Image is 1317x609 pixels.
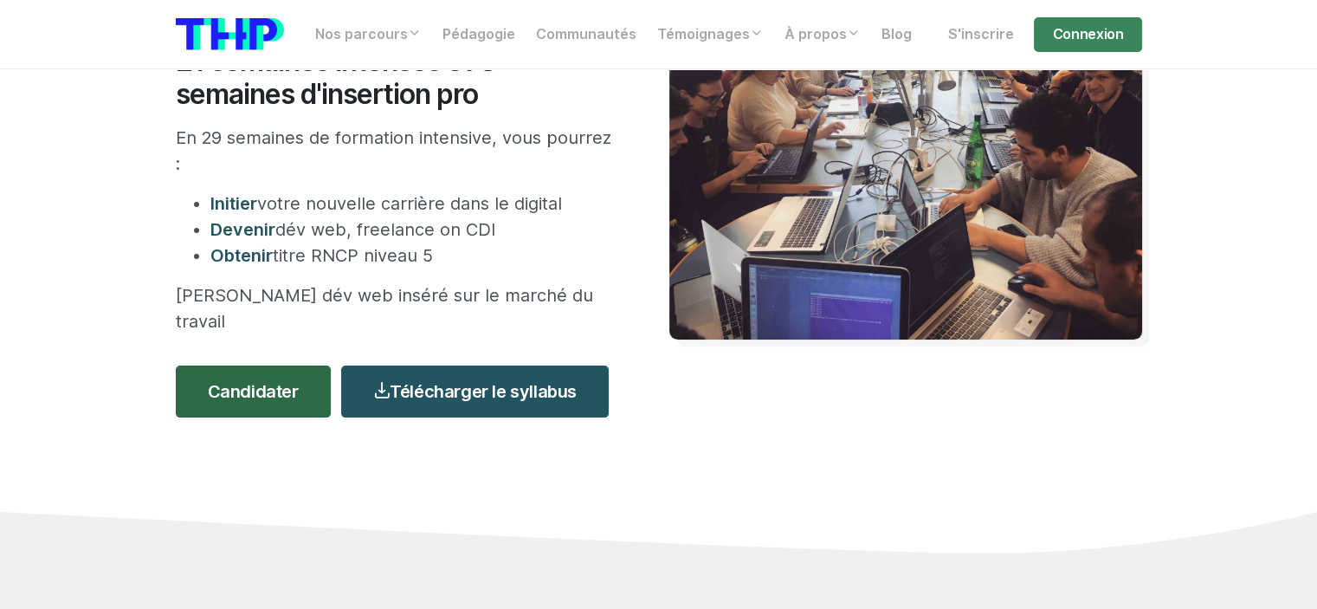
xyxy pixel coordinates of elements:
li: titre RNCP niveau 5 [210,243,617,269]
a: À propos [774,17,871,52]
p: En 29 semaines de formation intensive, vous pourrez : [176,125,617,177]
a: Témoignages [647,17,774,52]
a: Blog [871,17,922,52]
img: logo [176,18,284,50]
li: votre nouvelle carrière dans le digital [210,191,617,217]
p: [PERSON_NAME] dév web inséré sur le marché du travail [176,282,617,334]
a: Candidater [176,366,331,418]
a: Nos parcours [305,17,432,52]
h2: 21 semaines intenses et 8 semaines d'insertion pro [176,45,617,112]
a: Pédagogie [432,17,526,52]
a: Connexion [1034,17,1141,52]
span: Devenir [210,219,275,240]
a: Communautés [526,17,647,52]
span: Initier [210,193,257,214]
a: S'inscrire [937,17,1023,52]
li: dév web, freelance on CDI [210,217,617,243]
a: Télécharger le syllabus [341,366,609,418]
span: Obtenir [210,245,273,266]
